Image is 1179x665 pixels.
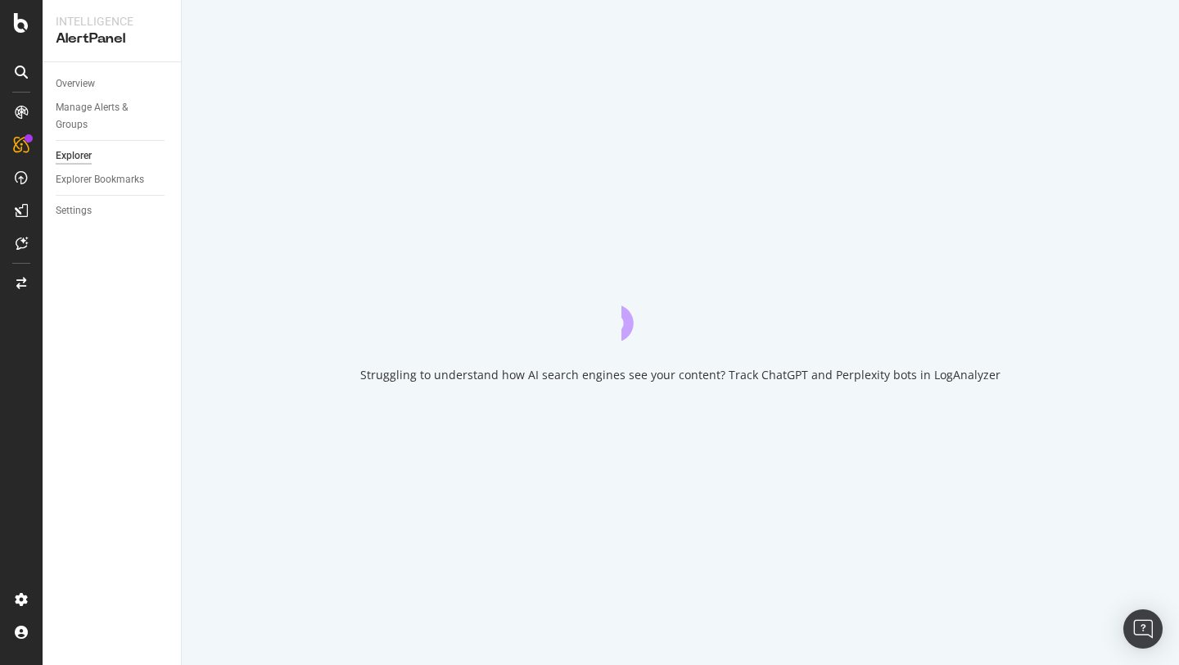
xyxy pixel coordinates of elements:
[56,75,95,93] div: Overview
[621,282,739,341] div: animation
[56,171,169,188] a: Explorer Bookmarks
[360,367,1001,383] div: Struggling to understand how AI search engines see your content? Track ChatGPT and Perplexity bot...
[56,147,169,165] a: Explorer
[56,13,168,29] div: Intelligence
[56,75,169,93] a: Overview
[56,171,144,188] div: Explorer Bookmarks
[56,29,168,48] div: AlertPanel
[56,147,92,165] div: Explorer
[56,202,169,219] a: Settings
[1123,609,1163,649] div: Open Intercom Messenger
[56,202,92,219] div: Settings
[56,99,154,133] div: Manage Alerts & Groups
[56,99,169,133] a: Manage Alerts & Groups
